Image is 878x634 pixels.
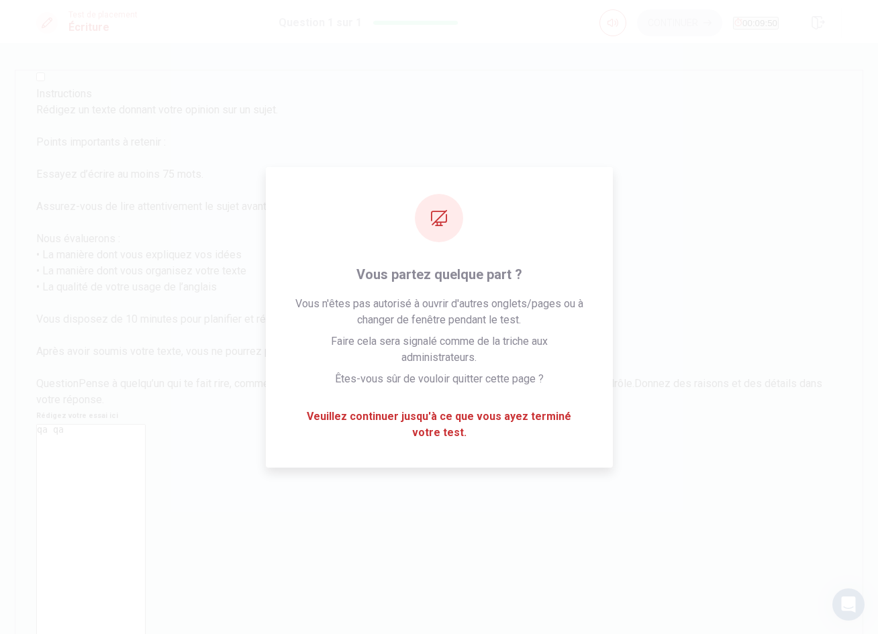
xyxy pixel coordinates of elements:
[79,377,634,390] span: Pense à quelqu’un qui te fait rire, comme un ami ou un membre de ta famille. Écris qui c’est et c...
[742,18,777,28] span: 00:09:50
[36,103,379,358] span: Rédigez un texte donnant votre opinion sur un sujet. Points importants à retenir : Essayez d’écri...
[68,10,138,19] span: Test de placement
[279,15,362,31] h1: Question 1 sur 1
[832,588,865,621] div: Open Intercom Messenger
[36,87,92,100] span: Instructions
[36,408,842,424] h6: Rédigez votre essai ici
[68,19,138,36] h1: Écriture
[733,17,779,30] button: 00:09:50
[36,377,79,390] span: Question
